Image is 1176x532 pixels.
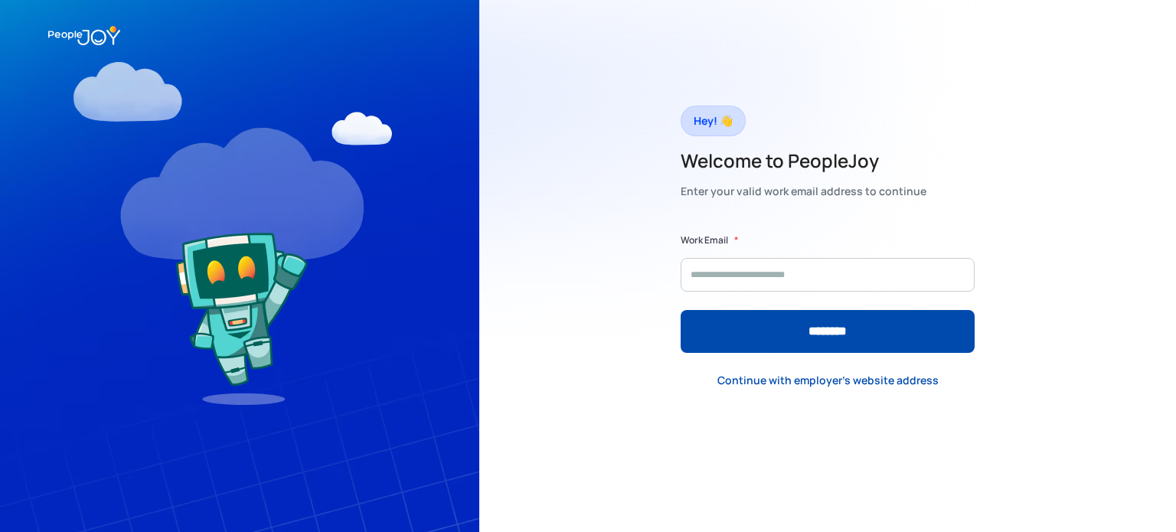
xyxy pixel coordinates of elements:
[681,233,975,353] form: Form
[681,149,926,173] h2: Welcome to PeopleJoy
[681,233,728,248] label: Work Email
[705,364,951,396] a: Continue with employer's website address
[694,110,733,132] div: Hey! 👋
[717,373,939,388] div: Continue with employer's website address
[681,181,926,202] div: Enter your valid work email address to continue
